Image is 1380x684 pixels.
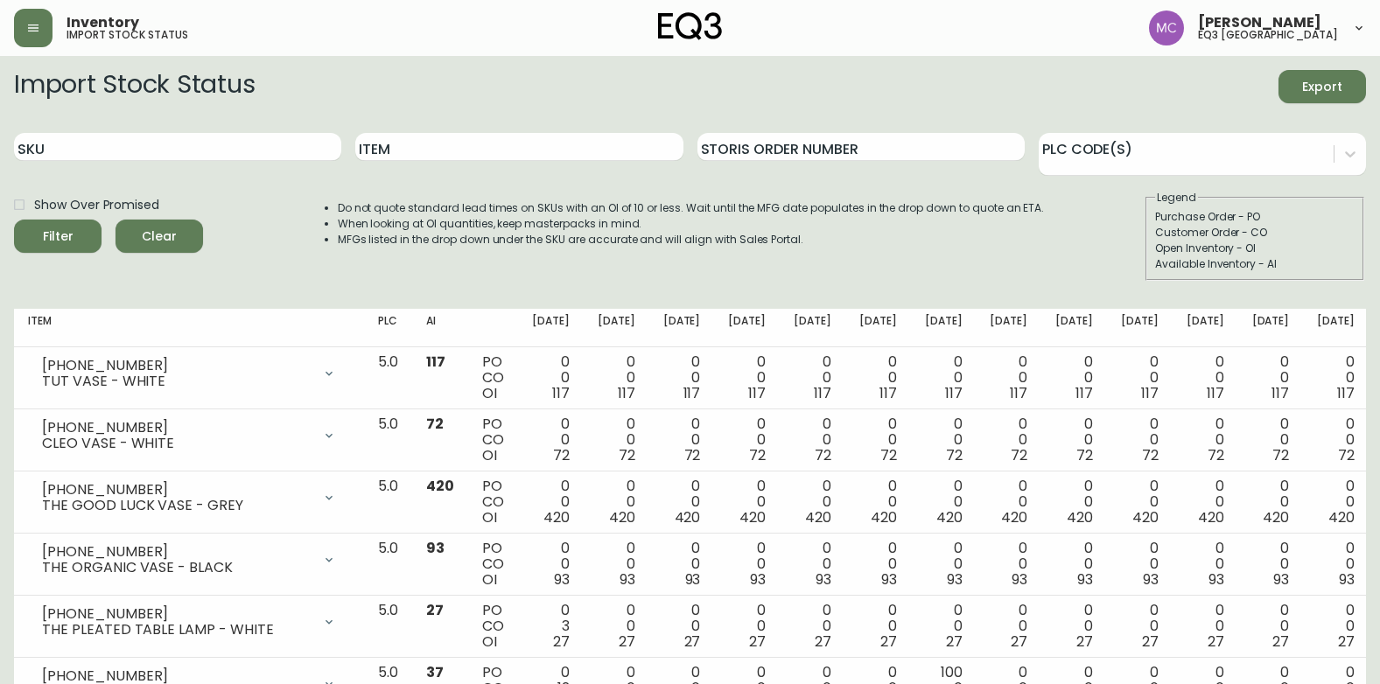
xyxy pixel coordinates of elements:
[1317,603,1355,650] div: 0 0
[990,478,1027,526] div: 0 0
[880,632,897,652] span: 27
[42,498,312,513] div: THE GOOD LUCK VASE - GREY
[1155,209,1355,225] div: Purchase Order - PO
[34,196,159,214] span: Show Over Promised
[482,569,497,590] span: OI
[598,541,635,588] div: 0 0
[1317,541,1355,588] div: 0 0
[663,603,701,650] div: 0 0
[815,445,831,465] span: 72
[67,30,188,40] h5: import stock status
[1252,354,1290,401] div: 0 0
[1076,445,1093,465] span: 72
[620,569,635,590] span: 93
[1328,507,1355,527] span: 420
[338,200,1045,216] li: Do not quote standard lead times on SKUs with an OI of 10 or less. Wait until the MFG date popula...
[1272,445,1289,465] span: 72
[1121,603,1159,650] div: 0 0
[1121,478,1159,526] div: 0 0
[1198,30,1338,40] h5: eq3 [GEOGRAPHIC_DATA]
[1207,383,1224,403] span: 117
[794,541,831,588] div: 0 0
[1272,632,1289,652] span: 27
[130,226,189,248] span: Clear
[1187,416,1224,464] div: 0 0
[619,632,635,652] span: 27
[1208,632,1224,652] span: 27
[553,445,570,465] span: 72
[1173,309,1238,347] th: [DATE]
[364,347,412,409] td: 5.0
[42,420,312,436] div: [PHONE_NUMBER]
[1149,10,1184,45] img: 6dbdb61c5655a9a555815750a11666cc
[552,383,570,403] span: 117
[14,309,364,347] th: Item
[28,478,350,517] div: [PHONE_NUMBER]THE GOOD LUCK VASE - GREY
[728,478,766,526] div: 0 0
[945,383,963,403] span: 117
[364,534,412,596] td: 5.0
[714,309,780,347] th: [DATE]
[859,416,897,464] div: 0 0
[925,603,963,650] div: 0 0
[739,507,766,527] span: 420
[1208,569,1224,590] span: 93
[598,416,635,464] div: 0 0
[911,309,977,347] th: [DATE]
[1198,16,1321,30] span: [PERSON_NAME]
[805,507,831,527] span: 420
[28,354,350,393] div: [PHONE_NUMBER]TUT VASE - WHITE
[936,507,963,527] span: 420
[1107,309,1173,347] th: [DATE]
[1155,241,1355,256] div: Open Inventory - OI
[338,232,1045,248] li: MFGs listed in the drop down under the SKU are accurate and will align with Sales Portal.
[879,383,897,403] span: 117
[1132,507,1159,527] span: 420
[42,482,312,498] div: [PHONE_NUMBER]
[1041,309,1107,347] th: [DATE]
[42,544,312,560] div: [PHONE_NUMBER]
[554,569,570,590] span: 93
[1055,478,1093,526] div: 0 0
[598,603,635,650] div: 0 0
[1252,478,1290,526] div: 0 0
[482,445,497,465] span: OI
[1339,569,1355,590] span: 93
[1155,256,1355,272] div: Available Inventory - AI
[749,445,766,465] span: 72
[683,383,701,403] span: 117
[532,603,570,650] div: 0 3
[663,541,701,588] div: 0 0
[947,569,963,590] span: 93
[1075,383,1093,403] span: 117
[1121,416,1159,464] div: 0 0
[1273,569,1289,590] span: 93
[426,538,445,558] span: 93
[426,662,444,682] span: 37
[28,541,350,579] div: [PHONE_NUMBER]THE ORGANIC VASE - BLACK
[598,354,635,401] div: 0 0
[1187,603,1224,650] div: 0 0
[675,507,701,527] span: 420
[1155,190,1198,206] legend: Legend
[482,603,504,650] div: PO CO
[598,478,635,526] div: 0 0
[1278,70,1366,103] button: Export
[482,507,497,527] span: OI
[1055,603,1093,650] div: 0 0
[1143,569,1159,590] span: 93
[728,416,766,464] div: 0 0
[1055,416,1093,464] div: 0 0
[543,507,570,527] span: 420
[532,416,570,464] div: 0 0
[426,476,454,496] span: 420
[482,354,504,401] div: PO CO
[1012,569,1027,590] span: 93
[871,507,897,527] span: 420
[663,478,701,526] div: 0 0
[1187,354,1224,401] div: 0 0
[976,309,1041,347] th: [DATE]
[532,478,570,526] div: 0 0
[364,409,412,471] td: 5.0
[1187,478,1224,526] div: 0 0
